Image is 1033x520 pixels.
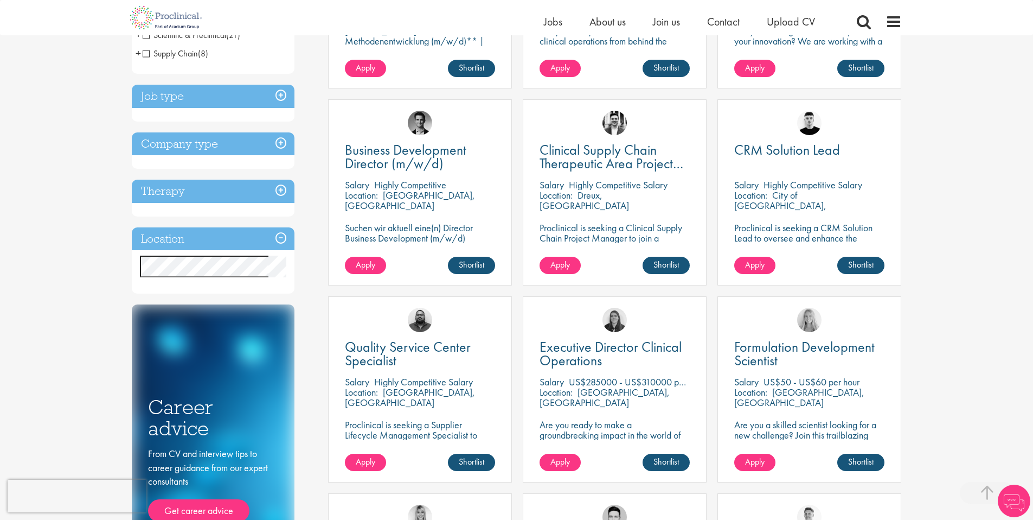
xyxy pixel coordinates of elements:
[763,179,862,191] p: Highly Competitive Salary
[132,227,294,251] h3: Location
[763,376,859,388] p: US$50 - US$60 per hour
[345,141,466,173] span: Business Development Director (m/w/d)
[345,340,495,367] a: Quality Service Center Specialist
[837,60,884,77] a: Shortlist
[797,308,822,332] img: Shannon Briggs
[734,338,875,370] span: Formulation Development Scientist
[356,62,375,73] span: Apply
[734,376,759,388] span: Salary
[540,143,690,170] a: Clinical Supply Chain Therapeutic Area Project Manager
[734,143,884,157] a: CRM Solution Lead
[540,179,564,191] span: Salary
[745,259,765,270] span: Apply
[345,60,386,77] a: Apply
[345,454,386,471] a: Apply
[374,376,473,388] p: Highly Competitive Salary
[734,141,840,159] span: CRM Solution Lead
[345,386,475,409] p: [GEOGRAPHIC_DATA], [GEOGRAPHIC_DATA]
[143,48,208,59] span: Supply Chain
[550,259,570,270] span: Apply
[540,340,690,367] a: Executive Director Clinical Operations
[540,338,682,370] span: Executive Director Clinical Operations
[602,111,627,135] img: Edward Little
[408,111,432,135] img: Max Slevogt
[374,179,446,191] p: Highly Competitive
[602,308,627,332] img: Ciara Noble
[356,456,375,467] span: Apply
[550,62,570,73] span: Apply
[345,257,386,274] a: Apply
[356,259,375,270] span: Apply
[345,386,378,398] span: Location:
[569,376,713,388] p: US$285000 - US$310000 per annum
[643,454,690,471] a: Shortlist
[797,111,822,135] img: Patrick Melody
[540,386,670,409] p: [GEOGRAPHIC_DATA], [GEOGRAPHIC_DATA]
[540,141,683,186] span: Clinical Supply Chain Therapeutic Area Project Manager
[707,15,740,29] a: Contact
[998,485,1030,517] img: Chatbot
[345,338,471,370] span: Quality Service Center Specialist
[345,223,495,264] p: Suchen wir aktuell eine(n) Director Business Development (m/w/d) Standort: [GEOGRAPHIC_DATA] | Mo...
[653,15,680,29] a: Join us
[148,397,278,439] h3: Career advice
[132,85,294,108] h3: Job type
[540,454,581,471] a: Apply
[589,15,626,29] a: About us
[540,420,690,471] p: Are you ready to make a groundbreaking impact in the world of biotechnology? Join a growing compa...
[345,420,495,471] p: Proclinical is seeking a Supplier Lifecycle Management Specialist to support global vendor change...
[448,60,495,77] a: Shortlist
[540,189,629,212] p: Dreux, [GEOGRAPHIC_DATA]
[540,376,564,388] span: Salary
[540,60,581,77] a: Apply
[198,48,208,59] span: (8)
[745,456,765,467] span: Apply
[745,62,765,73] span: Apply
[136,45,141,61] span: +
[734,189,826,222] p: City of [GEOGRAPHIC_DATA], [GEOGRAPHIC_DATA]
[345,376,369,388] span: Salary
[643,257,690,274] a: Shortlist
[569,179,668,191] p: Highly Competitive Salary
[734,257,775,274] a: Apply
[132,180,294,203] h3: Therapy
[734,454,775,471] a: Apply
[837,257,884,274] a: Shortlist
[540,223,690,274] p: Proclinical is seeking a Clinical Supply Chain Project Manager to join a dynamic team dedicated t...
[767,15,815,29] a: Upload CV
[734,386,767,398] span: Location:
[448,454,495,471] a: Shortlist
[345,189,378,201] span: Location:
[734,189,767,201] span: Location:
[345,143,495,170] a: Business Development Director (m/w/d)
[734,179,759,191] span: Salary
[540,386,573,398] span: Location:
[8,480,146,512] iframe: reCAPTCHA
[734,386,864,409] p: [GEOGRAPHIC_DATA], [GEOGRAPHIC_DATA]
[734,223,884,264] p: Proclinical is seeking a CRM Solution Lead to oversee and enhance the Salesforce platform for EME...
[540,189,573,201] span: Location:
[345,179,369,191] span: Salary
[734,420,884,471] p: Are you a skilled scientist looking for a new challenge? Join this trailblazing biotech on the cu...
[734,340,884,367] a: Formulation Development Scientist
[448,257,495,274] a: Shortlist
[734,60,775,77] a: Apply
[544,15,562,29] a: Jobs
[132,132,294,156] h3: Company type
[837,454,884,471] a: Shortlist
[408,308,432,332] img: Ashley Bennett
[540,257,581,274] a: Apply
